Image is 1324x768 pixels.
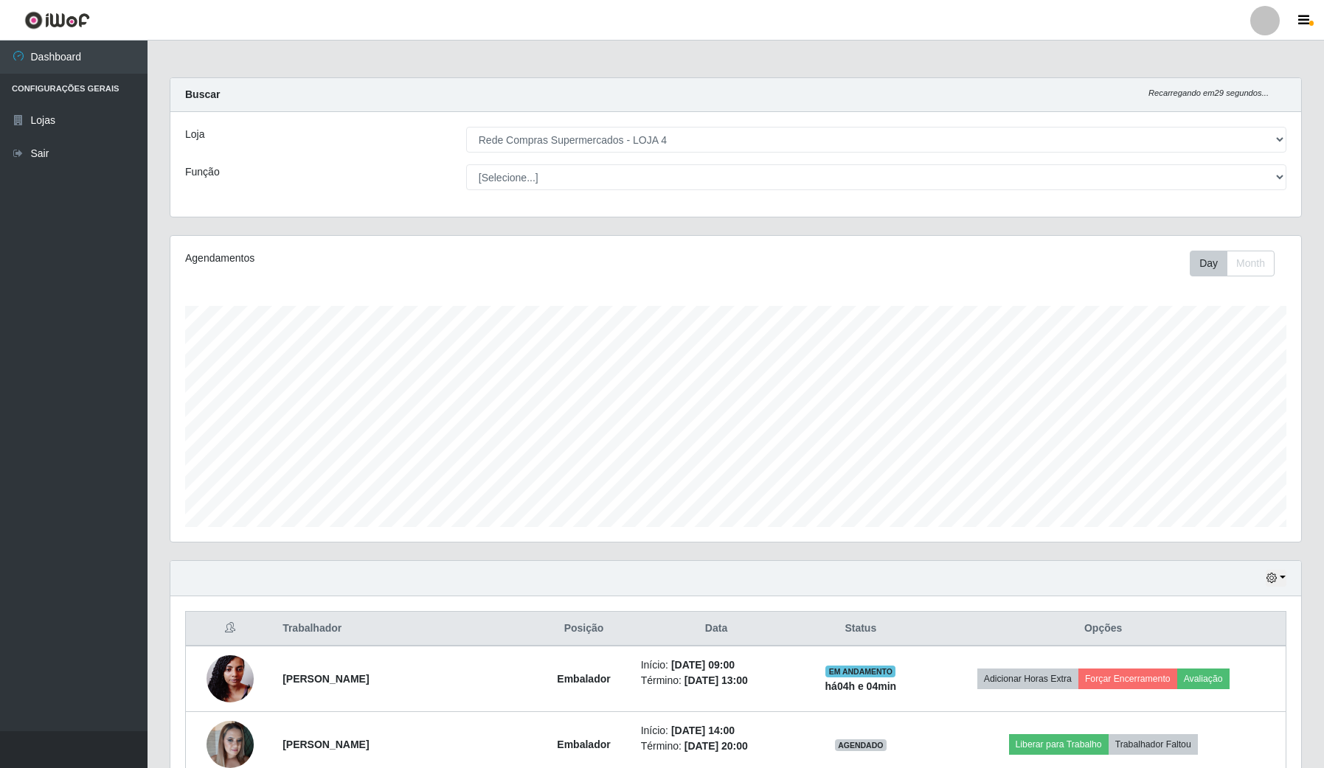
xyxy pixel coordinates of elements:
[684,740,748,752] time: [DATE] 20:00
[1109,734,1198,755] button: Trabalhador Faltou
[1190,251,1286,276] div: Toolbar with button groups
[641,723,792,739] li: Início:
[641,739,792,754] li: Término:
[1190,251,1227,276] button: Day
[641,673,792,688] li: Término:
[632,612,801,646] th: Data
[185,127,204,142] label: Loja
[671,725,735,736] time: [DATE] 14:00
[641,657,792,673] li: Início:
[1190,251,1275,276] div: First group
[825,666,895,677] span: EM ANDAMENTO
[977,668,1078,689] button: Adicionar Horas Extra
[1148,88,1269,97] i: Recarregando em 29 segundos...
[283,673,369,685] strong: [PERSON_NAME]
[1078,668,1177,689] button: Forçar Encerramento
[684,674,748,686] time: [DATE] 13:00
[800,612,921,646] th: Status
[185,164,220,180] label: Função
[835,739,887,751] span: AGENDADO
[557,673,610,685] strong: Embalador
[207,647,254,710] img: 1690803599468.jpeg
[274,612,536,646] th: Trabalhador
[1227,251,1275,276] button: Month
[24,11,90,29] img: CoreUI Logo
[921,612,1286,646] th: Opções
[557,739,610,750] strong: Embalador
[283,739,369,750] strong: [PERSON_NAME]
[825,680,897,692] strong: há 04 h e 04 min
[185,88,220,100] strong: Buscar
[536,612,631,646] th: Posição
[1177,668,1230,689] button: Avaliação
[1009,734,1109,755] button: Liberar para Trabalho
[185,251,631,266] div: Agendamentos
[671,659,735,671] time: [DATE] 09:00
